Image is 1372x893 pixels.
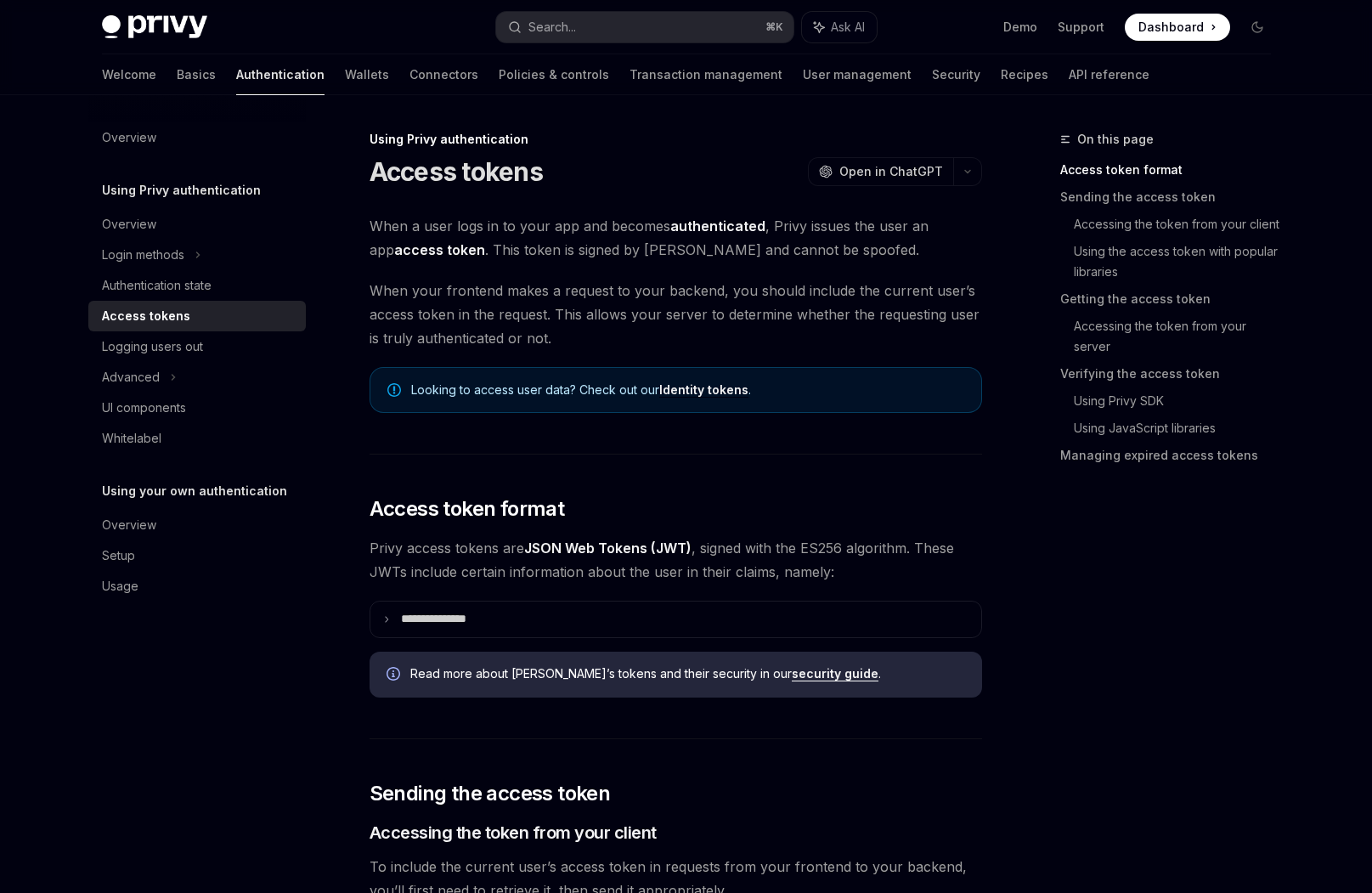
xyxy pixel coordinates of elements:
a: User management [803,54,912,95]
span: Ask AI [831,19,865,36]
a: Usage [88,571,306,602]
a: Using JavaScript libraries [1074,415,1284,442]
a: UI components [88,393,306,423]
div: Setup [102,545,135,566]
img: dark logo [102,15,207,39]
div: Overview [102,127,156,148]
span: Sending the access token [370,780,611,807]
button: Search...⌘K [496,12,793,42]
div: Overview [102,515,156,535]
svg: Info [387,667,404,684]
span: ⌘ K [765,20,783,34]
div: Overview [102,214,156,235]
strong: access token [394,241,485,258]
a: Identity tokens [659,382,748,398]
a: Accessing the token from your server [1074,313,1284,360]
a: Getting the access token [1060,285,1284,313]
button: Ask AI [802,12,877,42]
div: Logging users out [102,336,203,357]
a: JSON Web Tokens (JWT) [524,540,692,557]
span: When a user logs in to your app and becomes , Privy issues the user an app . This token is signed... [370,214,982,262]
a: Wallets [345,54,389,95]
a: Demo [1003,19,1037,36]
a: security guide [792,666,878,681]
span: Privy access tokens are , signed with the ES256 algorithm. These JWTs include certain information... [370,536,982,584]
span: Read more about [PERSON_NAME]’s tokens and their security in our . [410,665,965,682]
a: API reference [1069,54,1149,95]
button: Open in ChatGPT [808,157,953,186]
a: Overview [88,510,306,540]
div: Access tokens [102,306,190,326]
h1: Access tokens [370,156,543,187]
div: Advanced [102,367,160,387]
a: Access tokens [88,301,306,331]
a: Overview [88,209,306,240]
svg: Note [387,383,401,397]
div: Whitelabel [102,428,161,449]
span: Open in ChatGPT [839,163,943,180]
a: Sending the access token [1060,184,1284,211]
a: Managing expired access tokens [1060,442,1284,469]
span: When your frontend makes a request to your backend, you should include the current user’s access ... [370,279,982,350]
a: Policies & controls [499,54,609,95]
a: Whitelabel [88,423,306,454]
strong: authenticated [670,218,765,235]
div: Search... [528,17,576,37]
a: Authentication [236,54,325,95]
a: Logging users out [88,331,306,362]
span: Dashboard [1138,19,1204,36]
a: Dashboard [1125,14,1230,41]
a: Connectors [409,54,478,95]
a: Using the access token with popular libraries [1074,238,1284,285]
div: Using Privy authentication [370,131,982,148]
div: UI components [102,398,186,418]
a: Access token format [1060,156,1284,184]
div: Login methods [102,245,184,265]
a: Transaction management [630,54,782,95]
a: Setup [88,540,306,571]
span: Access token format [370,495,565,523]
div: Usage [102,576,138,596]
button: Toggle dark mode [1244,14,1271,41]
a: Welcome [102,54,156,95]
a: Authentication state [88,270,306,301]
span: Looking to access user data? Check out our . [411,382,964,398]
a: Overview [88,122,306,153]
a: Recipes [1001,54,1048,95]
a: Using Privy SDK [1074,387,1284,415]
a: Support [1058,19,1104,36]
a: Accessing the token from your client [1074,211,1284,238]
h5: Using your own authentication [102,481,287,501]
div: Authentication state [102,275,212,296]
span: Accessing the token from your client [370,821,657,845]
a: Basics [177,54,216,95]
h5: Using Privy authentication [102,180,261,201]
a: Security [932,54,980,95]
span: On this page [1077,129,1154,150]
a: Verifying the access token [1060,360,1284,387]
